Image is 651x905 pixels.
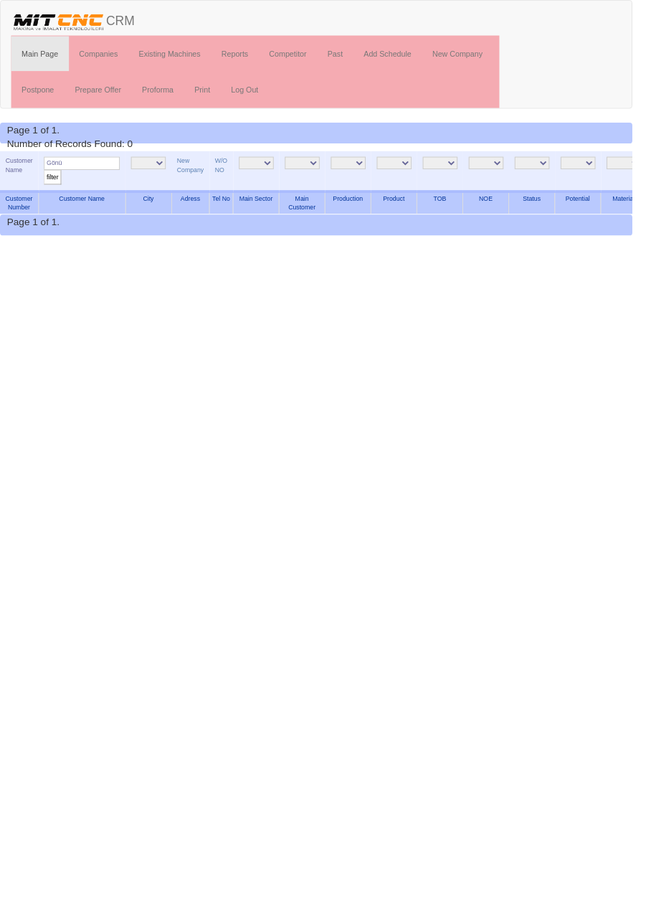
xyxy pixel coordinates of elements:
a: CRM [1,1,149,37]
a: Proforma [136,75,189,110]
a: Reports [217,37,267,73]
a: Companies [71,37,133,73]
th: Main Sector [240,197,288,221]
span: Page 1 of 1. [7,128,62,139]
th: Potential [571,197,619,221]
th: Status [524,197,571,221]
a: Postpone [11,75,66,110]
th: Tel No [216,197,240,221]
span: Number of Records Found: 0 [7,128,137,153]
th: Main Customer [288,197,335,221]
a: Log Out [227,75,277,110]
a: Main Page [11,37,71,73]
a: Add Schedule [363,37,434,73]
th: Adress [176,197,216,221]
a: Past [326,37,363,73]
th: TOB [429,197,477,221]
a: New Company [182,162,210,179]
a: Prepare Offer [66,75,135,110]
a: W/O NO [222,162,234,179]
a: Existing Machines [132,37,217,73]
a: Competitor [266,37,326,73]
th: Customer Name [39,197,129,221]
th: City [129,197,176,221]
a: New Company [434,37,508,73]
img: header.png [11,11,109,33]
th: NOE [477,197,524,221]
input: filter [45,175,63,190]
th: Product [382,197,429,221]
span: Page 1 of 1. [7,222,62,234]
th: Production [335,197,382,221]
a: Print [189,75,227,110]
